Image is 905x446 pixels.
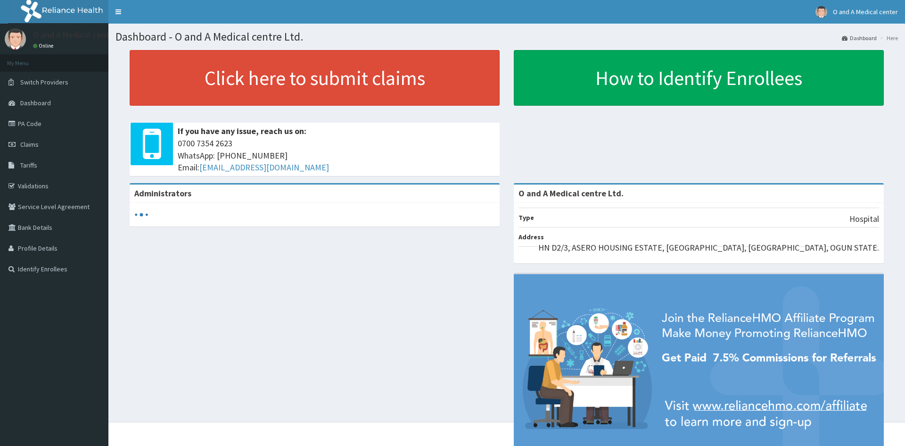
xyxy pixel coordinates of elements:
[20,161,37,169] span: Tariffs
[514,50,884,106] a: How to Identify Enrollees
[20,140,39,149] span: Claims
[20,99,51,107] span: Dashboard
[178,137,495,174] span: 0700 7354 2623 WhatsApp: [PHONE_NUMBER] Email:
[134,208,148,222] svg: audio-loading
[538,242,879,254] p: HN D2/3, ASERO HOUSING ESTATE, [GEOGRAPHIC_DATA], [GEOGRAPHIC_DATA], OGUN STATE.
[518,213,534,222] b: Type
[33,31,117,39] p: O and A Medical center
[199,162,329,173] a: [EMAIL_ADDRESS][DOMAIN_NAME]
[842,34,877,42] a: Dashboard
[20,78,68,86] span: Switch Providers
[115,31,898,43] h1: Dashboard - O and A Medical centre Ltd.
[5,28,26,50] img: User Image
[878,34,898,42] li: Here
[178,126,306,136] b: If you have any issue, reach us on:
[134,188,191,199] b: Administrators
[518,233,544,241] b: Address
[849,213,879,225] p: Hospital
[815,6,827,18] img: User Image
[130,50,500,106] a: Click here to submit claims
[833,8,898,16] span: O and A Medical center
[33,42,56,49] a: Online
[518,188,624,199] strong: O and A Medical centre Ltd.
